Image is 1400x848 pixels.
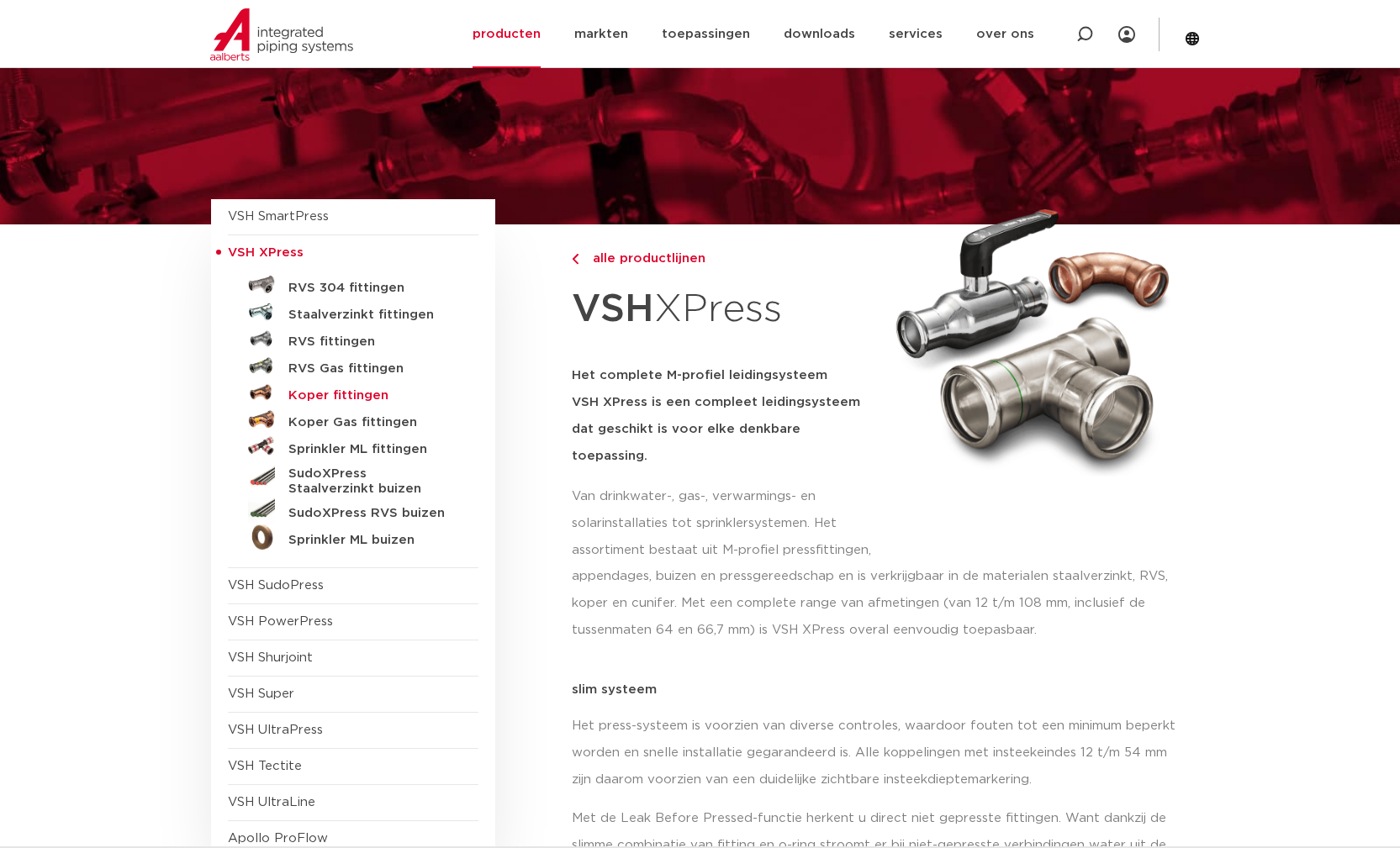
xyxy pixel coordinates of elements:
[288,281,455,296] h5: RVS 304 fittingen
[228,615,333,628] a: VSH PowerPress
[572,713,1190,793] p: Het press-systeem is voorzien van diverse controles, waardoor fouten tot een minimum beperkt word...
[228,433,478,460] a: Sprinkler ML fittingen
[228,325,478,352] a: RVS fittingen
[228,246,304,259] span: VSH XPress
[572,362,876,470] h5: Het complete M-profiel leidingsysteem VSH XPress is een compleet leidingsysteem dat geschikt is v...
[228,210,329,223] a: VSH SmartPress
[572,483,876,564] p: Van drinkwater-, gas-, verwarmings- en solarinstallaties tot sprinklersystemen. Het assortiment b...
[572,563,1190,644] p: appendages, buizen en pressgereedschap en is verkrijgbaar in de materialen staalverzinkt, RVS, ko...
[228,271,478,298] a: RVS 304 fittingen
[228,796,315,808] a: VSH UltraLine
[228,298,478,325] a: Staalverzinkt fittingen
[288,388,455,403] h5: Koper fittingen
[228,687,294,700] a: VSH Super
[583,252,705,265] span: alle productlijnen
[228,651,313,664] a: VSH Shurjoint
[572,249,876,269] a: alle productlijnen
[228,579,324,592] a: VSH SudoPress
[572,290,654,329] strong: VSH
[572,277,876,342] h1: XPress
[228,524,478,550] a: Sprinkler ML buizen
[288,308,455,323] h5: Staalverzinkt fittingen
[228,497,478,524] a: SudoXPress RVS buizen
[288,361,455,377] h5: RVS Gas fittingen
[228,406,478,433] a: Koper Gas fittingen
[288,506,455,521] h5: SudoXPress RVS buizen
[228,832,328,845] a: Apollo ProFlow
[228,760,302,772] a: VSH Tectite
[288,334,455,350] h5: RVS fittingen
[572,683,1190,696] p: slim systeem
[288,466,455,497] h5: SudoXPress Staalverzinkt buizen
[572,254,578,265] img: chevron-right.svg
[228,379,478,406] a: Koper fittingen
[288,442,455,457] h5: Sprinkler ML fittingen
[228,352,478,379] a: RVS Gas fittingen
[288,415,455,430] h5: Koper Gas fittingen
[228,460,478,497] a: SudoXPress Staalverzinkt buizen
[228,724,323,736] a: VSH UltraPress
[288,533,455,548] h5: Sprinkler ML buizen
